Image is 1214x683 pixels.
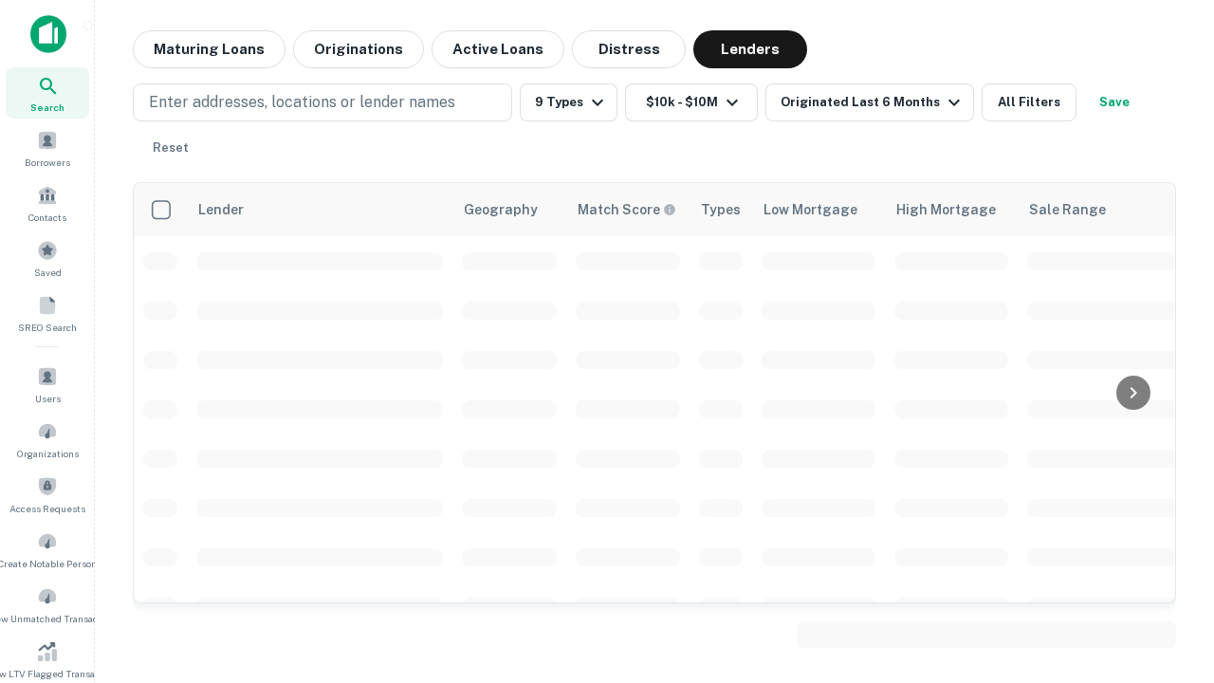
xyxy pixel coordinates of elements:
a: SREO Search [6,287,89,339]
a: Search [6,67,89,119]
button: Enter addresses, locations or lender names [133,83,512,121]
a: Contacts [6,177,89,229]
img: capitalize-icon.png [30,15,66,53]
button: Distress [572,30,686,68]
iframe: Chat Widget [1119,471,1214,562]
span: Organizations [17,446,79,461]
a: Users [6,359,89,410]
button: Save your search to get updates of matches that match your search criteria. [1084,83,1145,121]
a: Organizations [6,414,89,465]
span: Access Requests [9,501,85,516]
button: Active Loans [432,30,564,68]
span: SREO Search [18,320,77,335]
th: High Mortgage [885,183,1018,236]
span: Saved [34,265,62,280]
th: Geography [452,183,566,236]
th: Capitalize uses an advanced AI algorithm to match your search with the best lender. The match sco... [566,183,690,236]
div: High Mortgage [896,198,996,221]
button: Reset [140,129,201,167]
th: Types [690,183,752,236]
th: Lender [187,183,452,236]
button: $10k - $10M [625,83,758,121]
button: Maturing Loans [133,30,285,68]
a: Create Notable Person [6,524,89,575]
div: Capitalize uses an advanced AI algorithm to match your search with the best lender. The match sco... [578,199,676,220]
button: 9 Types [520,83,617,121]
span: Contacts [28,210,66,225]
p: Enter addresses, locations or lender names [149,91,455,114]
div: Originated Last 6 Months [781,91,966,114]
button: Originated Last 6 Months [765,83,974,121]
h6: Match Score [578,199,672,220]
div: Geography [464,198,538,221]
button: Originations [293,30,424,68]
div: Lender [198,198,244,221]
a: Review Unmatched Transactions [6,579,89,630]
button: All Filters [982,83,1076,121]
a: Borrowers [6,122,89,174]
div: Low Mortgage [763,198,857,221]
th: Sale Range [1018,183,1188,236]
span: Users [35,391,61,406]
a: Saved [6,232,89,284]
div: Types [701,198,741,221]
span: Search [30,100,64,115]
span: Borrowers [25,155,70,170]
button: Lenders [693,30,807,68]
div: Sale Range [1029,198,1106,221]
a: Access Requests [6,469,89,520]
th: Low Mortgage [752,183,885,236]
